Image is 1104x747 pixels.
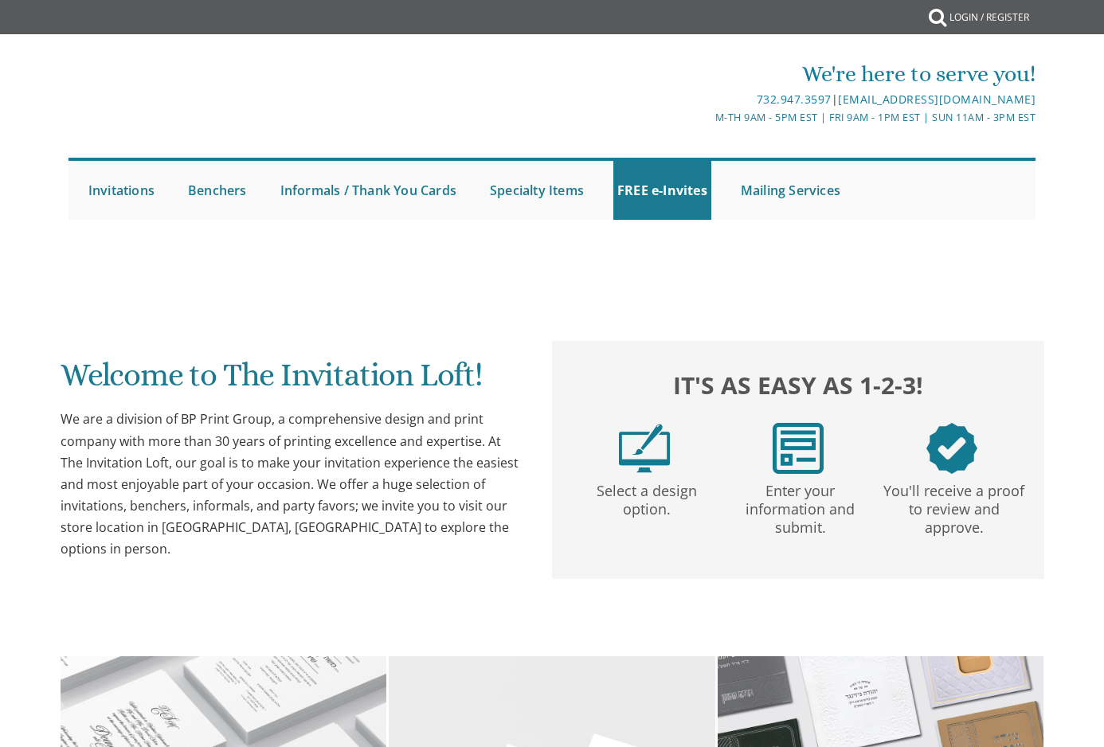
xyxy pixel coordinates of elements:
[613,161,711,220] a: FREE e-Invites
[757,92,832,107] a: 732.947.3597
[184,161,251,220] a: Benchers
[619,423,670,474] img: step1.png
[568,368,1029,404] h2: It's as easy as 1-2-3!
[61,409,522,560] div: We are a division of BP Print Group, a comprehensive design and print company with more than 30 y...
[737,161,844,220] a: Mailing Services
[573,474,720,518] p: Select a design option.
[926,423,977,474] img: step3.png
[773,423,824,474] img: step2.png
[61,358,522,405] h1: Welcome to The Invitation Loft!
[392,109,1036,126] div: M-Th 9am - 5pm EST | Fri 9am - 1pm EST | Sun 11am - 3pm EST
[486,161,588,220] a: Specialty Items
[392,58,1036,90] div: We're here to serve you!
[880,474,1028,538] p: You'll receive a proof to review and approve.
[726,474,874,538] p: Enter your information and submit.
[84,161,159,220] a: Invitations
[276,161,460,220] a: Informals / Thank You Cards
[392,90,1036,109] div: |
[838,92,1035,107] a: [EMAIL_ADDRESS][DOMAIN_NAME]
